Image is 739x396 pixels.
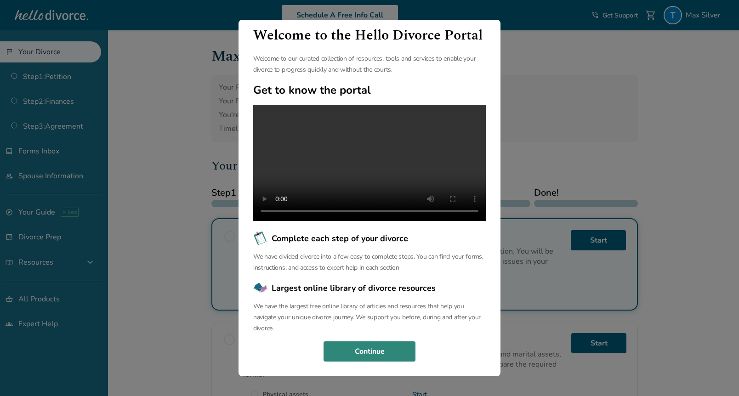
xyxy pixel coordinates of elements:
[272,232,408,244] span: Complete each step of your divorce
[253,231,268,246] img: Complete each step of your divorce
[253,53,486,75] p: Welcome to our curated collection of resources, tools and services to enable your divorce to prog...
[253,301,486,334] p: We have the largest free online library of articles and resources that help you navigate your uni...
[253,83,486,97] h2: Get to know the portal
[272,282,436,294] span: Largest online library of divorce resources
[324,341,415,362] button: Continue
[253,25,486,46] h1: Welcome to the Hello Divorce Portal
[253,251,486,273] p: We have divided divorce into a few easy to complete steps. You can find your forms, instructions,...
[253,281,268,295] img: Largest online library of divorce resources
[693,352,739,396] iframe: Chat Widget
